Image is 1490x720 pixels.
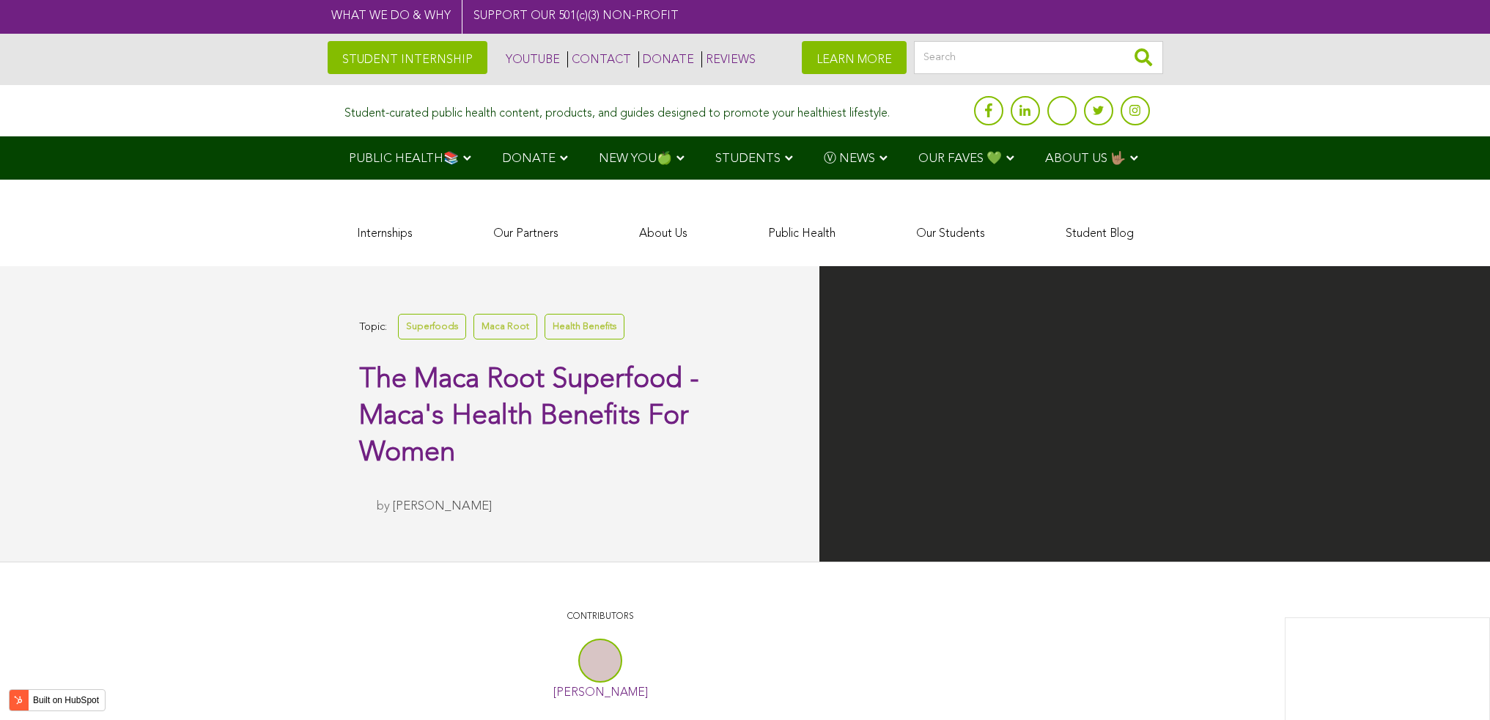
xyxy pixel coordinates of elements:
a: Maca Root [473,314,537,339]
a: [PERSON_NAME] [553,687,648,699]
a: REVIEWS [701,51,756,67]
span: Topic: [359,317,387,337]
span: Ⓥ NEWS [824,153,875,165]
span: ABOUT US 🤟🏽 [1045,153,1126,165]
span: PUBLIC HEALTH📚 [349,153,459,165]
span: DONATE [502,153,556,165]
div: Student-curated public health content, products, and guides designed to promote your healthiest l... [344,100,890,121]
a: DONATE [638,51,694,67]
div: Navigation Menu [328,136,1163,180]
label: Built on HubSpot [27,691,105,710]
a: [PERSON_NAME] [393,500,492,513]
a: Superfoods [398,314,466,339]
span: NEW YOU🍏 [599,153,672,165]
img: HubSpot sprocket logo [10,691,27,709]
a: CONTACT [567,51,631,67]
button: Built on HubSpot [9,689,106,711]
a: Health Benefits [545,314,624,339]
a: YOUTUBE [502,51,560,67]
span: by [377,500,390,513]
a: LEARN MORE [802,41,907,74]
a: STUDENT INTERNSHIP [328,41,487,74]
span: OUR FAVES 💚 [918,153,1002,165]
span: STUDENTS [715,153,781,165]
p: CONTRIBUTORS [362,610,838,624]
span: The Maca Root Superfood - Maca's Health Benefits For Women [359,366,699,467]
input: Search [914,41,1163,74]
